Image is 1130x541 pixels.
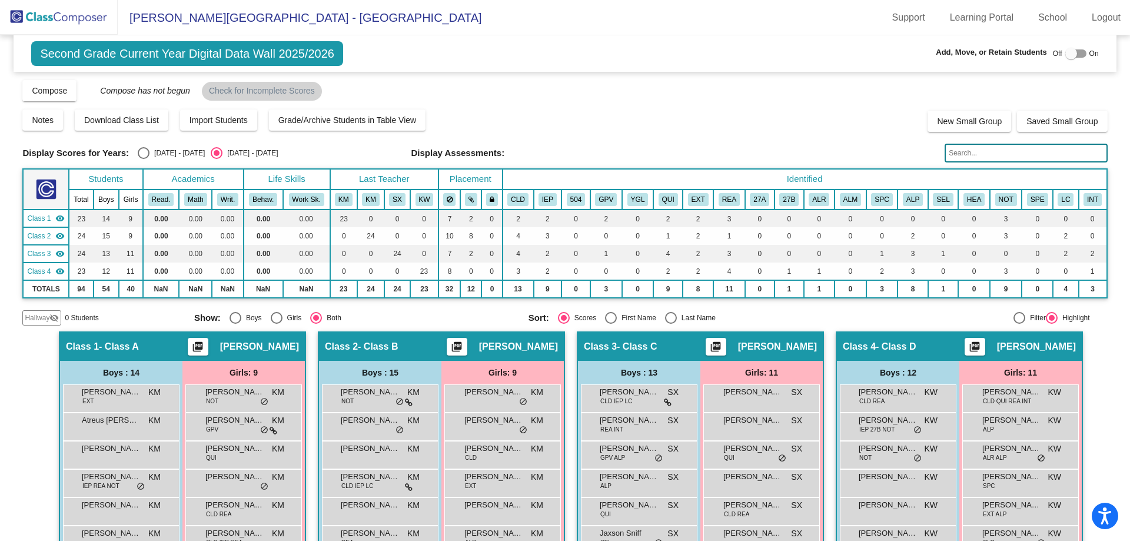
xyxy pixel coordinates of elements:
td: 0 [1022,210,1053,227]
button: 504 [567,193,586,206]
td: 0 [622,245,653,263]
td: 0.00 [244,245,283,263]
button: KM [335,193,353,206]
span: On [1089,48,1099,59]
td: 1 [866,245,898,263]
td: 3 [1079,280,1107,298]
div: [DATE] - [DATE] [149,148,205,158]
td: 0 [590,227,622,245]
td: 0 [1053,263,1078,280]
td: 0 [622,280,653,298]
td: 2 [590,210,622,227]
th: Young for Grade Level [622,190,653,210]
button: Math [184,193,207,206]
td: 94 [69,280,94,298]
td: 2 [460,245,481,263]
td: 0.00 [283,263,330,280]
button: REA [719,193,740,206]
td: 0 [481,210,502,227]
span: [PERSON_NAME][GEOGRAPHIC_DATA] - [GEOGRAPHIC_DATA] [118,8,482,27]
td: 0 [958,245,990,263]
div: Boys [241,313,262,323]
td: 23 [69,210,94,227]
td: NaN [244,280,283,298]
td: 0 [958,210,990,227]
button: Print Students Details [706,338,726,356]
span: Display Scores for Years: [22,148,129,158]
td: Katie Meier - Class A [23,210,69,227]
td: 9 [119,210,143,227]
th: Last Teacher [330,169,438,190]
mat-icon: visibility [55,214,65,223]
span: Download Class List [84,115,159,125]
span: Second Grade Current Year Digital Data Wall 2025/2026 [31,41,343,66]
td: 23 [410,263,438,280]
td: 0 [928,263,958,280]
td: 14 [94,210,119,227]
td: 15 [94,227,119,245]
td: 0 [330,263,357,280]
input: Search... [945,144,1107,162]
td: 0 [561,280,590,298]
td: 0.00 [212,210,243,227]
button: Import Students [180,109,257,131]
th: Boys [94,190,119,210]
td: Sarah Xiao - Class C [23,245,69,263]
button: New Small Group [928,111,1011,132]
div: [DATE] - [DATE] [222,148,278,158]
button: INT [1084,193,1102,206]
button: IEP [539,193,557,206]
th: Keep away students [438,190,460,210]
td: 0.00 [212,263,243,280]
button: Download Class List [75,109,168,131]
th: Girls [119,190,143,210]
span: 0 Students [65,313,98,323]
td: 0.00 [143,210,180,227]
td: 0 [745,280,775,298]
td: 0 [745,210,775,227]
td: 0 [561,227,590,245]
td: 0 [410,245,438,263]
td: 7 [438,210,460,227]
td: 2 [1079,245,1107,263]
td: 0 [990,245,1022,263]
td: 3 [898,263,928,280]
td: 2 [683,245,713,263]
td: 9 [990,280,1022,298]
td: 4 [1053,280,1078,298]
td: 0.00 [143,227,180,245]
mat-radio-group: Select an option [138,147,278,159]
button: SPE [1027,193,1048,206]
th: Learning Center [1053,190,1078,210]
td: 0 [898,210,928,227]
td: 3 [990,227,1022,245]
td: NaN [143,280,180,298]
td: 3 [898,245,928,263]
th: Placement [438,169,503,190]
td: 3 [713,245,745,263]
td: 0 [804,227,835,245]
td: 13 [503,280,534,298]
a: Logout [1082,8,1130,27]
td: 0 [1022,263,1053,280]
button: Grade/Archive Students in Table View [269,109,426,131]
td: 1 [804,280,835,298]
th: 27J Plan (Behavior/SEL) [775,190,804,210]
td: 4 [653,245,683,263]
button: Work Sk. [289,193,324,206]
td: 0 [410,227,438,245]
td: 4 [503,245,534,263]
td: 0 [835,263,866,280]
td: 1 [775,263,804,280]
td: 0 [804,210,835,227]
button: Notes [22,109,63,131]
td: 1 [590,245,622,263]
td: 2 [534,245,562,263]
button: EXT [688,193,709,206]
th: Special Class Behaviors [1022,190,1053,210]
button: ALR [809,193,829,206]
mat-radio-group: Select an option [194,312,520,324]
td: 0 [481,263,502,280]
td: 0 [835,245,866,263]
td: 0.00 [283,210,330,227]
